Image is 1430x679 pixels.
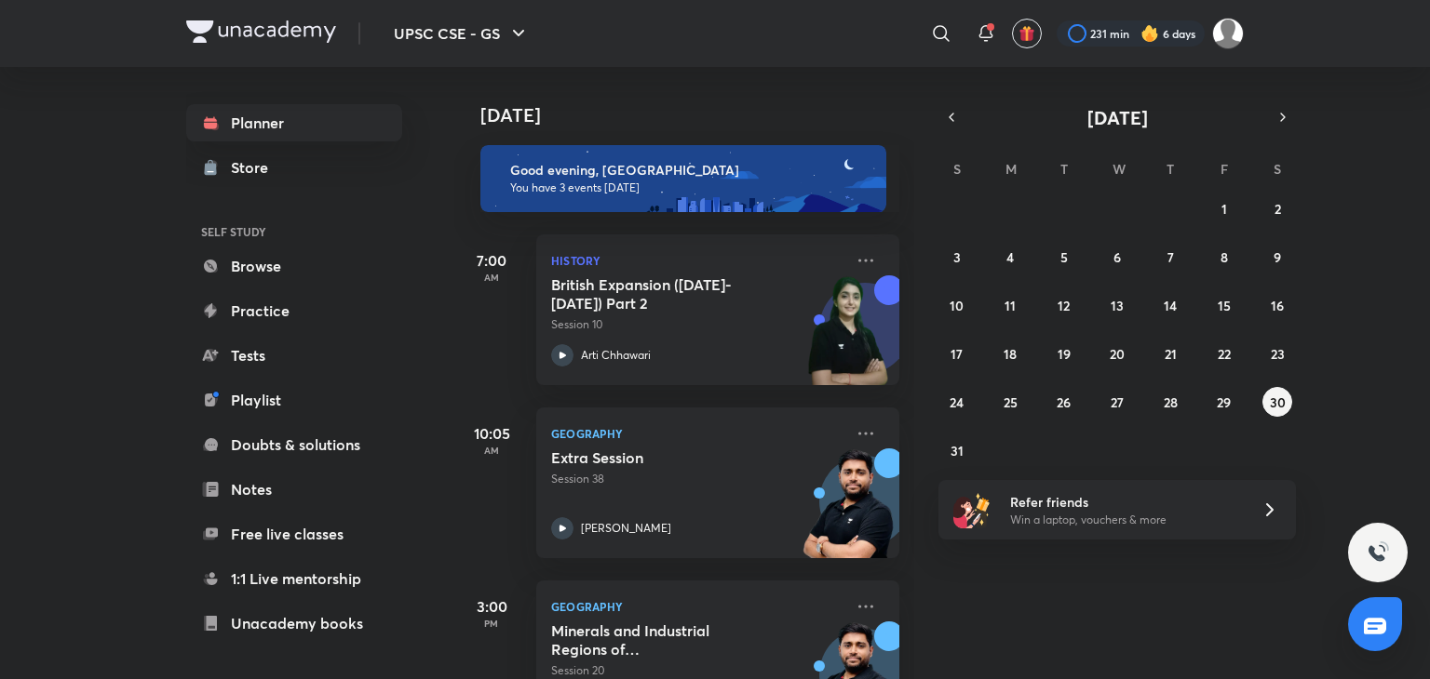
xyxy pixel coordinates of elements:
[942,339,972,368] button: August 17, 2025
[1270,393,1286,411] abbr: August 30, 2025
[186,104,402,141] a: Planner
[186,560,402,597] a: 1:1 Live mentorship
[953,160,961,178] abbr: Sunday
[1164,297,1177,314] abbr: August 14, 2025
[1010,492,1239,512] h6: Refer friends
[186,337,402,374] a: Tests
[1221,248,1228,266] abbr: August 8, 2025
[1271,345,1285,363] abbr: August 23, 2025
[1165,345,1177,363] abbr: August 21, 2025
[950,297,964,314] abbr: August 10, 2025
[1049,387,1079,417] button: August 26, 2025
[1218,345,1231,363] abbr: August 22, 2025
[1155,290,1185,320] button: August 14, 2025
[551,595,843,618] p: Geography
[1110,345,1125,363] abbr: August 20, 2025
[1102,290,1132,320] button: August 13, 2025
[186,426,402,463] a: Doubts & solutions
[551,316,843,333] p: Session 10
[1049,290,1079,320] button: August 12, 2025
[454,618,529,629] p: PM
[1271,297,1284,314] abbr: August 16, 2025
[186,381,402,419] a: Playlist
[942,290,972,320] button: August 10, 2025
[551,249,843,272] p: History
[1209,339,1239,368] button: August 22, 2025
[1113,248,1121,266] abbr: August 6, 2025
[186,605,402,642] a: Unacademy books
[1221,160,1228,178] abbr: Friday
[551,422,843,445] p: Geography
[510,180,870,195] p: You have 3 events [DATE]
[186,292,402,329] a: Practice
[1167,248,1174,266] abbr: August 7, 2025
[1060,248,1068,266] abbr: August 5, 2025
[1012,19,1042,48] button: avatar
[797,448,899,577] img: unacademy
[1209,387,1239,417] button: August 29, 2025
[1087,105,1148,130] span: [DATE]
[1019,25,1035,42] img: avatar
[1058,345,1071,363] abbr: August 19, 2025
[1164,393,1178,411] abbr: August 28, 2025
[186,216,402,247] h6: SELF STUDY
[1274,160,1281,178] abbr: Saturday
[1057,393,1071,411] abbr: August 26, 2025
[454,272,529,283] p: AM
[1005,297,1016,314] abbr: August 11, 2025
[1209,242,1239,272] button: August 8, 2025
[1058,297,1070,314] abbr: August 12, 2025
[454,422,529,445] h5: 10:05
[1274,248,1281,266] abbr: August 9, 2025
[1049,242,1079,272] button: August 5, 2025
[1262,387,1292,417] button: August 30, 2025
[942,242,972,272] button: August 3, 2025
[480,145,886,212] img: evening
[995,339,1025,368] button: August 18, 2025
[951,345,963,363] abbr: August 17, 2025
[186,20,336,47] a: Company Logo
[1113,160,1126,178] abbr: Wednesday
[1006,248,1014,266] abbr: August 4, 2025
[942,435,972,465] button: August 31, 2025
[1004,345,1017,363] abbr: August 18, 2025
[186,247,402,285] a: Browse
[953,491,991,528] img: referral
[1262,290,1292,320] button: August 16, 2025
[1218,297,1231,314] abbr: August 15, 2025
[1060,160,1068,178] abbr: Tuesday
[1167,160,1174,178] abbr: Thursday
[231,156,279,179] div: Store
[551,471,843,487] p: Session 38
[1212,18,1244,49] img: SP
[1209,193,1239,223] button: August 1, 2025
[797,275,899,404] img: unacademy
[995,242,1025,272] button: August 4, 2025
[953,248,961,266] abbr: August 3, 2025
[1367,541,1389,564] img: ttu
[1221,200,1227,218] abbr: August 1, 2025
[551,275,783,313] h5: British Expansion (1757- 1857) Part 2
[1004,393,1018,411] abbr: August 25, 2025
[1049,339,1079,368] button: August 19, 2025
[186,471,402,508] a: Notes
[551,662,843,679] p: Session 20
[480,104,918,126] h4: [DATE]
[1209,290,1239,320] button: August 15, 2025
[454,445,529,456] p: AM
[1262,242,1292,272] button: August 9, 2025
[995,387,1025,417] button: August 25, 2025
[186,515,402,553] a: Free live classes
[1140,24,1159,43] img: streak
[1275,200,1281,218] abbr: August 2, 2025
[951,442,964,459] abbr: August 31, 2025
[950,393,964,411] abbr: August 24, 2025
[1005,160,1017,178] abbr: Monday
[383,15,541,52] button: UPSC CSE - GS
[454,249,529,272] h5: 7:00
[551,621,783,659] h5: Minerals and Industrial Regions of India - I
[1111,393,1124,411] abbr: August 27, 2025
[942,387,972,417] button: August 24, 2025
[454,595,529,618] h5: 3:00
[1102,242,1132,272] button: August 6, 2025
